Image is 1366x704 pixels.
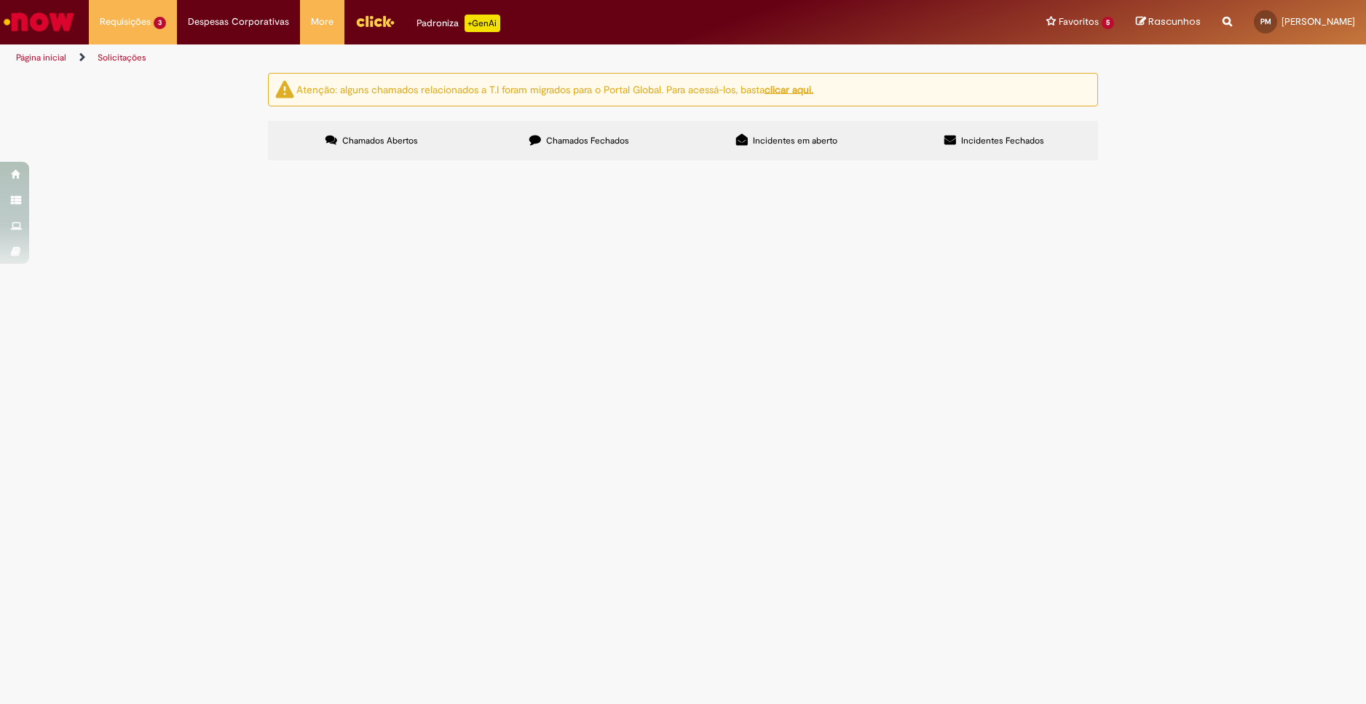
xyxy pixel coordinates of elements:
span: Incidentes em aberto [753,135,837,146]
span: Incidentes Fechados [961,135,1044,146]
a: clicar aqui. [765,82,813,95]
div: Padroniza [416,15,500,32]
span: Requisições [100,15,151,29]
img: click_logo_yellow_360x200.png [355,10,395,32]
a: Rascunhos [1136,15,1201,29]
span: [PERSON_NAME] [1282,15,1355,28]
span: Despesas Corporativas [188,15,289,29]
span: More [311,15,333,29]
a: Solicitações [98,52,146,63]
span: Favoritos [1059,15,1099,29]
a: Página inicial [16,52,66,63]
ul: Trilhas de página [11,44,900,71]
span: Chamados Abertos [342,135,418,146]
ng-bind-html: Atenção: alguns chamados relacionados a T.I foram migrados para o Portal Global. Para acessá-los,... [296,82,813,95]
span: 3 [154,17,166,29]
span: 5 [1102,17,1114,29]
img: ServiceNow [1,7,76,36]
p: +GenAi [465,15,500,32]
span: PM [1260,17,1271,26]
span: Chamados Fechados [546,135,629,146]
span: Rascunhos [1148,15,1201,28]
